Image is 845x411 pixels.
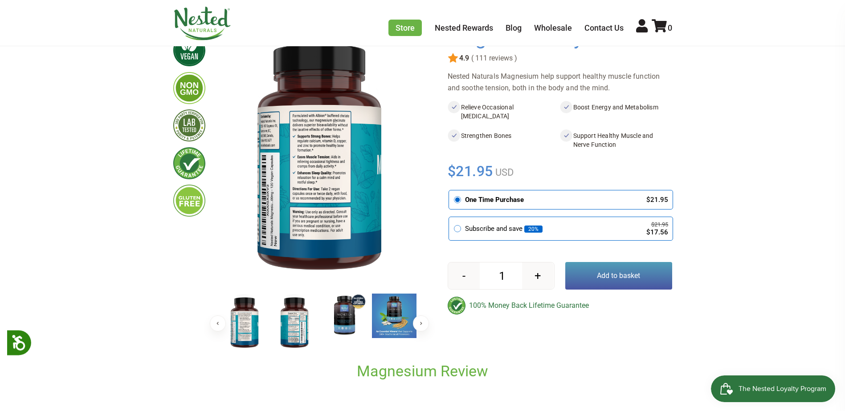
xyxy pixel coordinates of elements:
div: 100% Money Back Lifetime Guarantee [448,297,672,314]
img: Magnesium Glycinate [272,294,317,351]
a: Blog [506,23,522,32]
img: Magnesium Glycinate [220,27,419,286]
a: Nested Rewards [435,23,493,32]
span: ( 111 reviews ) [469,54,517,62]
img: gmofree [173,72,205,104]
a: 0 [652,23,672,32]
a: Store [388,20,422,36]
img: thirdpartytested [173,109,205,141]
img: star.svg [448,53,458,64]
img: Magnesium Glycinate [222,294,267,351]
img: Nested Naturals [173,7,231,40]
iframe: Button to open loyalty program pop-up [711,375,836,402]
h1: Magnesium Glycinate [448,27,668,49]
img: vegan [173,34,205,66]
li: Relieve Occasional [MEDICAL_DATA] [448,101,560,122]
img: Magnesium Glycinate [322,294,367,338]
li: Strengthen Bones [448,129,560,151]
button: Add to basket [565,262,672,290]
img: glutenfree [173,185,205,217]
li: Support Healthy Muscle and Nerve Function [560,129,672,151]
span: $21.95 [448,161,494,181]
span: USD [493,167,514,178]
button: Next [413,315,429,331]
li: Boost Energy and Metabolism [560,101,672,122]
div: Nested Naturals Magnesium help support healthy muscle function and soothe tension, both in the bo... [448,71,672,94]
a: Wholesale [534,23,572,32]
img: lifetimeguarantee [173,147,205,179]
span: 0 [668,23,672,32]
a: Contact Us [584,23,624,32]
button: - [448,262,480,289]
button: + [522,262,554,289]
h2: Magnesium Review [222,362,623,381]
span: 4.9 [458,54,469,62]
img: Magnesium Glycinate [372,294,416,338]
img: badge-lifetimeguarantee-color.svg [448,297,465,314]
button: Previous [210,315,226,331]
